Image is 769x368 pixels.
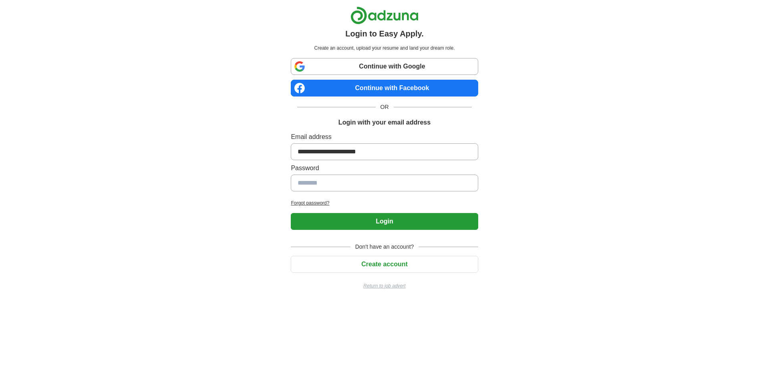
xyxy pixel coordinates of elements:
label: Email address [291,132,478,142]
p: Create an account, upload your resume and land your dream role. [292,44,476,52]
span: Don't have an account? [350,243,419,251]
a: Forgot password? [291,199,478,207]
h1: Login to Easy Apply. [345,28,424,40]
label: Password [291,163,478,173]
button: Create account [291,256,478,273]
button: Login [291,213,478,230]
a: Create account [291,261,478,267]
h1: Login with your email address [338,118,431,127]
span: OR [376,103,394,111]
a: Continue with Google [291,58,478,75]
a: Return to job advert [291,282,478,290]
img: Adzuna logo [350,6,419,24]
a: Continue with Facebook [291,80,478,97]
